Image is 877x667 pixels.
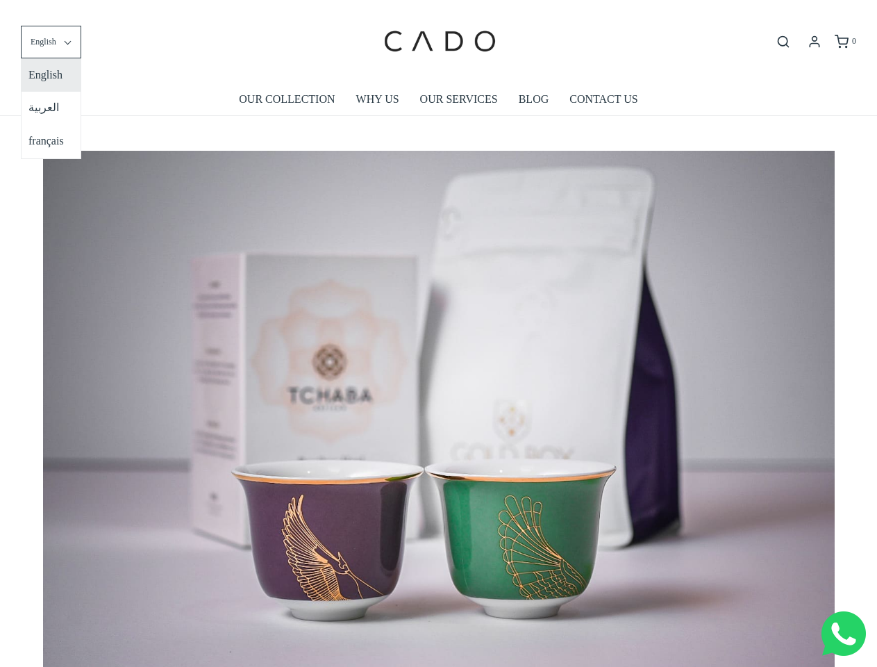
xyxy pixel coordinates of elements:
[22,125,81,158] li: français
[22,59,81,92] li: English
[21,26,81,58] button: English
[569,83,637,115] a: CONTACT US
[833,35,856,49] a: 0
[239,83,335,115] a: OUR COLLECTION
[396,115,462,126] span: Number of gifts
[420,83,498,115] a: OUR SERVICES
[821,611,866,656] img: Whatsapp
[22,92,81,125] li: العربية
[852,36,856,46] span: 0
[396,1,441,13] span: Last name
[380,10,498,73] img: cadogifting
[356,83,399,115] a: WHY US
[519,83,549,115] a: BLOG
[771,34,796,49] button: Open search bar
[31,35,56,49] span: English
[396,58,465,69] span: Company name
